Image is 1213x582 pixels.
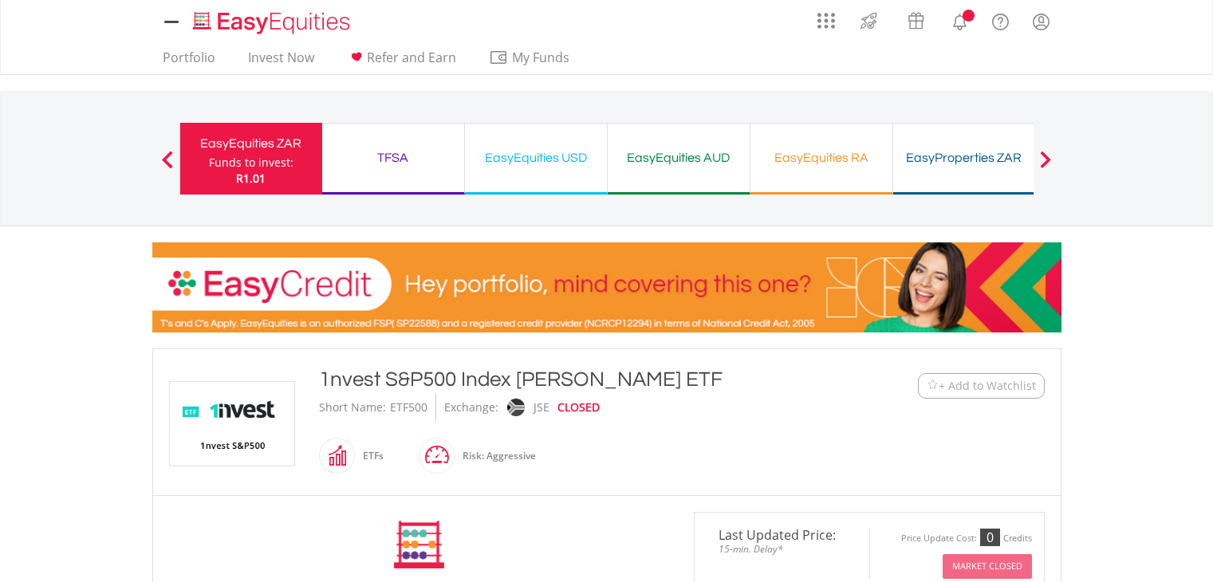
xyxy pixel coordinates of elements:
[506,399,524,416] img: jse.png
[980,4,1021,36] a: FAQ's and Support
[980,529,1000,546] div: 0
[901,533,977,545] div: Price Update Cost:
[856,8,882,33] img: thrive-v2.svg
[444,394,498,421] div: Exchange:
[187,4,356,36] a: Home page
[236,171,266,186] span: R1.01
[534,394,549,421] div: JSE
[475,147,597,169] div: EasyEquities USD
[152,242,1061,332] img: EasyCredit Promotion Banner
[943,554,1032,579] button: Market Closed
[190,10,356,36] img: EasyEquities_Logo.png
[903,147,1026,169] div: EasyProperties ZAR
[390,394,427,421] div: ETF500
[557,394,600,421] div: CLOSED
[707,529,857,541] span: Last Updated Price:
[760,147,883,169] div: EasyEquities RA
[918,373,1045,399] button: Watchlist + Add to Watchlist
[903,8,929,33] img: vouchers-v2.svg
[489,47,593,68] span: My Funds
[927,379,939,391] img: Watchlist
[190,132,313,155] div: EasyEquities ZAR
[355,437,384,475] div: ETFs
[242,49,321,74] a: Invest Now
[152,159,183,175] button: Previous
[617,147,740,169] div: EasyEquities AUD
[1003,533,1032,545] div: Credits
[367,49,456,66] span: Refer and Earn
[319,394,386,421] div: Short Name:
[209,155,293,171] div: Funds to invest:
[707,541,857,556] span: 15-min. Delay*
[319,365,820,394] div: 1nvest S&P500 Index [PERSON_NAME] ETF
[341,49,463,74] a: Refer and Earn
[156,49,222,74] a: Portfolio
[332,147,455,169] div: TFSA
[817,12,835,29] img: grid-menu-icon.svg
[1030,159,1061,175] button: Next
[892,4,939,33] a: Vouchers
[939,4,980,36] a: Notifications
[455,437,536,475] div: Risk: Aggressive
[172,382,292,466] img: EQU.ZA.ETF500.png
[939,378,1036,394] span: + Add to Watchlist
[1021,4,1061,39] a: My Profile
[807,4,845,29] a: AppsGrid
